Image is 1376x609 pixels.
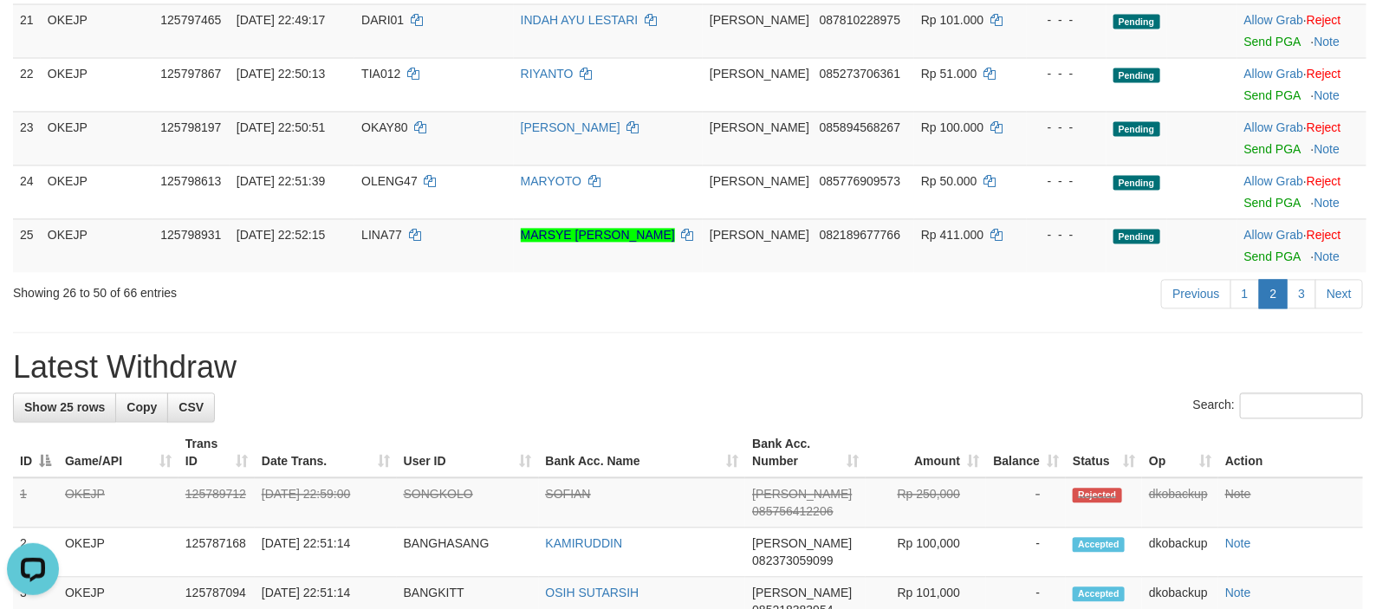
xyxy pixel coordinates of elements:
[397,478,539,528] td: SONGKOLO
[1244,229,1307,243] span: ·
[521,229,675,243] a: MARSYE [PERSON_NAME]
[986,478,1066,528] td: -
[1287,280,1316,309] a: 3
[1142,528,1218,578] td: dkobackup
[546,537,623,551] a: KAMIRUDDIN
[921,229,983,243] span: Rp 411.000
[1244,121,1303,135] a: Allow Grab
[41,219,153,273] td: OKEJP
[1307,121,1341,135] a: Reject
[1193,393,1363,419] label: Search:
[13,112,41,165] td: 23
[1113,122,1160,137] span: Pending
[752,586,852,600] span: [PERSON_NAME]
[160,68,221,81] span: 125797867
[41,112,153,165] td: OKEJP
[1237,58,1366,112] td: ·
[178,528,255,578] td: 125787168
[1225,488,1251,502] a: Note
[820,175,900,189] span: Copy 085776909573 to clipboard
[160,229,221,243] span: 125798931
[361,121,407,135] span: OKAY80
[41,58,153,112] td: OKEJP
[13,351,1363,385] h1: Latest Withdraw
[255,429,397,478] th: Date Trans.: activate to sort column ascending
[115,393,168,423] a: Copy
[521,121,620,135] a: [PERSON_NAME]
[1034,12,1100,29] div: - - -
[745,429,866,478] th: Bank Acc. Number: activate to sort column ascending
[1034,66,1100,83] div: - - -
[1244,68,1303,81] a: Allow Grab
[1034,227,1100,244] div: - - -
[1237,219,1366,273] td: ·
[752,488,852,502] span: [PERSON_NAME]
[160,121,221,135] span: 125798197
[1259,280,1288,309] a: 2
[178,401,204,415] span: CSV
[178,429,255,478] th: Trans ID: activate to sort column ascending
[41,4,153,58] td: OKEJP
[1244,68,1307,81] span: ·
[1237,112,1366,165] td: ·
[1113,230,1160,244] span: Pending
[921,175,977,189] span: Rp 50.000
[1307,175,1341,189] a: Reject
[710,121,809,135] span: [PERSON_NAME]
[1034,120,1100,137] div: - - -
[1314,250,1340,264] a: Note
[41,165,153,219] td: OKEJP
[1218,429,1363,478] th: Action
[521,175,581,189] a: MARYOTO
[546,586,639,600] a: OSIH SUTARSIH
[986,528,1066,578] td: -
[1244,197,1301,211] a: Send PGA
[921,14,983,28] span: Rp 101.000
[820,68,900,81] span: Copy 085273706361 to clipboard
[820,121,900,135] span: Copy 085894568267 to clipboard
[1307,229,1341,243] a: Reject
[1240,393,1363,419] input: Search:
[1230,280,1260,309] a: 1
[24,401,105,415] span: Show 25 rows
[237,68,325,81] span: [DATE] 22:50:13
[58,478,178,528] td: OKEJP
[361,14,404,28] span: DARI01
[539,429,746,478] th: Bank Acc. Name: activate to sort column ascending
[546,488,591,502] a: SOFIAN
[13,278,561,302] div: Showing 26 to 50 of 66 entries
[710,68,809,81] span: [PERSON_NAME]
[1244,89,1301,103] a: Send PGA
[1307,14,1341,28] a: Reject
[1244,14,1303,28] a: Allow Grab
[1237,4,1366,58] td: ·
[13,429,58,478] th: ID: activate to sort column descending
[13,4,41,58] td: 21
[1314,36,1340,49] a: Note
[237,229,325,243] span: [DATE] 22:52:15
[521,14,639,28] a: INDAH AYU LESTARI
[127,401,157,415] span: Copy
[820,14,900,28] span: Copy 087810228975 to clipboard
[820,229,900,243] span: Copy 082189677766 to clipboard
[752,505,833,519] span: Copy 085756412206 to clipboard
[7,7,59,59] button: Open LiveChat chat widget
[752,554,833,568] span: Copy 082373059099 to clipboard
[866,429,986,478] th: Amount: activate to sort column ascending
[866,528,986,578] td: Rp 100,000
[1237,165,1366,219] td: ·
[710,229,809,243] span: [PERSON_NAME]
[255,528,397,578] td: [DATE] 22:51:14
[1225,537,1251,551] a: Note
[237,14,325,28] span: [DATE] 22:49:17
[160,175,221,189] span: 125798613
[1244,250,1301,264] a: Send PGA
[1113,176,1160,191] span: Pending
[1244,143,1301,157] a: Send PGA
[58,528,178,578] td: OKEJP
[710,14,809,28] span: [PERSON_NAME]
[361,175,418,189] span: OLENG47
[1161,280,1230,309] a: Previous
[255,478,397,528] td: [DATE] 22:59:00
[921,68,977,81] span: Rp 51.000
